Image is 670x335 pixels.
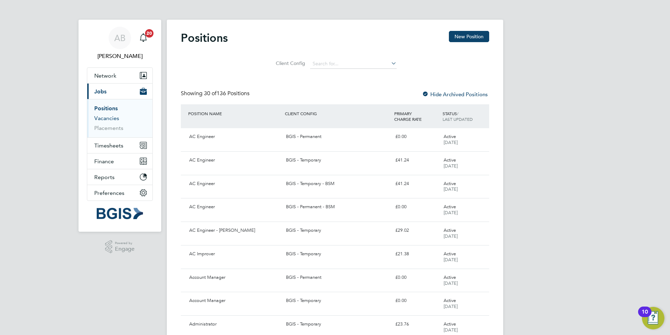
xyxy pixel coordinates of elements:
[444,210,458,216] span: [DATE]
[186,295,283,307] div: Account Manager
[392,178,441,190] div: £41.24
[115,246,135,252] span: Engage
[283,318,392,330] div: BGIS - Temporary
[444,204,456,210] span: Active
[186,318,283,330] div: Administrator
[441,107,489,125] div: STATUS
[444,163,458,169] span: [DATE]
[87,27,153,60] a: AB[PERSON_NAME]
[310,59,397,69] input: Search for...
[392,295,441,307] div: £0.00
[283,201,392,213] div: BGIS - Permanent - BSM
[392,225,441,236] div: £29.02
[642,307,664,329] button: Open Resource Center, 10 new notifications
[444,157,456,163] span: Active
[444,257,458,263] span: [DATE]
[444,274,456,280] span: Active
[283,225,392,236] div: BGIS - Temporary
[181,31,228,45] h2: Positions
[94,115,119,121] a: Vacancies
[186,131,283,143] div: AC Engineer
[186,178,283,190] div: AC Engineer
[444,180,456,186] span: Active
[145,29,153,38] span: 20
[392,131,441,143] div: £0.00
[392,201,441,213] div: £0.00
[186,248,283,260] div: AC Improver
[444,327,458,333] span: [DATE]
[87,68,152,83] button: Network
[105,240,135,254] a: Powered byEngage
[87,153,152,169] button: Finance
[283,178,392,190] div: BGIS - Temporary - BSM
[94,105,118,112] a: Positions
[94,88,107,95] span: Jobs
[444,280,458,286] span: [DATE]
[186,201,283,213] div: AC Engineer
[444,139,458,145] span: [DATE]
[78,20,161,232] nav: Main navigation
[94,158,114,165] span: Finance
[204,90,249,97] span: 136 Positions
[392,155,441,166] div: £41.24
[283,155,392,166] div: BGIS - Temporary
[444,186,458,192] span: [DATE]
[87,138,152,153] button: Timesheets
[457,111,458,116] span: /
[274,60,305,66] label: Client Config
[181,90,251,97] div: Showing
[642,312,648,321] div: 10
[444,233,458,239] span: [DATE]
[87,185,152,201] button: Preferences
[87,99,152,137] div: Jobs
[97,208,143,219] img: bgis-logo-retina.png
[94,125,123,131] a: Placements
[114,33,125,42] span: AB
[444,321,456,327] span: Active
[94,142,123,149] span: Timesheets
[444,297,456,303] span: Active
[94,190,124,196] span: Preferences
[443,116,473,122] span: LAST UPDATED
[444,251,456,257] span: Active
[283,107,392,120] div: CLIENT CONFIG
[186,225,283,236] div: AC Engineer - [PERSON_NAME]
[186,107,283,120] div: POSITION NAME
[87,52,153,60] span: Adam Bramley
[392,272,441,283] div: £0.00
[87,169,152,185] button: Reports
[392,318,441,330] div: £23.76
[186,272,283,283] div: Account Manager
[283,272,392,283] div: BGIS - Permanent
[94,174,115,180] span: Reports
[444,303,458,309] span: [DATE]
[392,107,441,125] div: PRIMARY CHARGE RATE
[422,91,488,98] label: Hide Archived Positions
[283,295,392,307] div: BGIS - Temporary
[444,227,456,233] span: Active
[136,27,150,49] a: 20
[283,248,392,260] div: BGIS - Temporary
[186,155,283,166] div: AC Engineer
[449,31,489,42] button: New Position
[392,248,441,260] div: £21.38
[444,133,456,139] span: Active
[87,84,152,99] button: Jobs
[283,131,392,143] div: BGIS - Permanent
[87,208,153,219] a: Go to home page
[204,90,217,97] span: 30 of
[94,72,116,79] span: Network
[115,240,135,246] span: Powered by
